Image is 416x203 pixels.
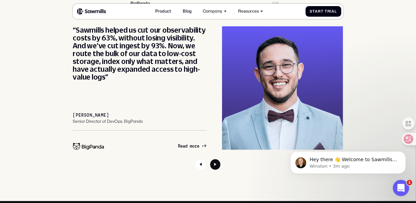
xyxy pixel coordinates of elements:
div: VIA [272,1,279,6]
div: Senior Director of DevOps, BigPanda [73,119,143,124]
span: e [197,144,199,149]
div: 1 / 2 [73,26,343,150]
span: m [190,144,192,149]
div: Resources [238,9,259,14]
span: S [310,9,312,14]
span: t [312,9,315,14]
div: [PERSON_NAME] [73,113,109,118]
div: BigPanda [130,1,150,6]
span: t [321,9,324,14]
a: Readmore [178,144,206,149]
span: r [327,9,330,14]
iframe: Intercom notifications message [280,137,416,185]
div: “Sawmills helped us cut our observability costs by 63%, without losing visibility. And we’ve cut ... [73,26,206,81]
span: i [330,9,332,14]
p: Message from Winston, sent 3m ago [30,26,117,32]
span: 1 [407,180,412,185]
div: Next slide [210,159,221,170]
span: e [180,144,183,149]
div: Company [203,9,222,14]
span: r [195,144,197,149]
span: a [332,9,335,14]
span: a [183,144,185,149]
a: Blog [180,6,195,17]
span: l [334,9,337,14]
span: r [318,9,321,14]
div: Company [200,6,230,17]
div: Resources [235,6,266,17]
a: StartTrial [306,6,341,17]
div: Previous slide [196,159,206,170]
span: a [315,9,318,14]
iframe: Intercom live chat [393,180,409,196]
span: Hey there 👋 Welcome to Sawmills. The smart telemetry management platform that solves cost, qualit... [30,20,117,59]
a: Product [152,6,174,17]
span: d [185,144,187,149]
span: R [178,144,180,149]
span: o [192,144,195,149]
span: T [325,9,327,14]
